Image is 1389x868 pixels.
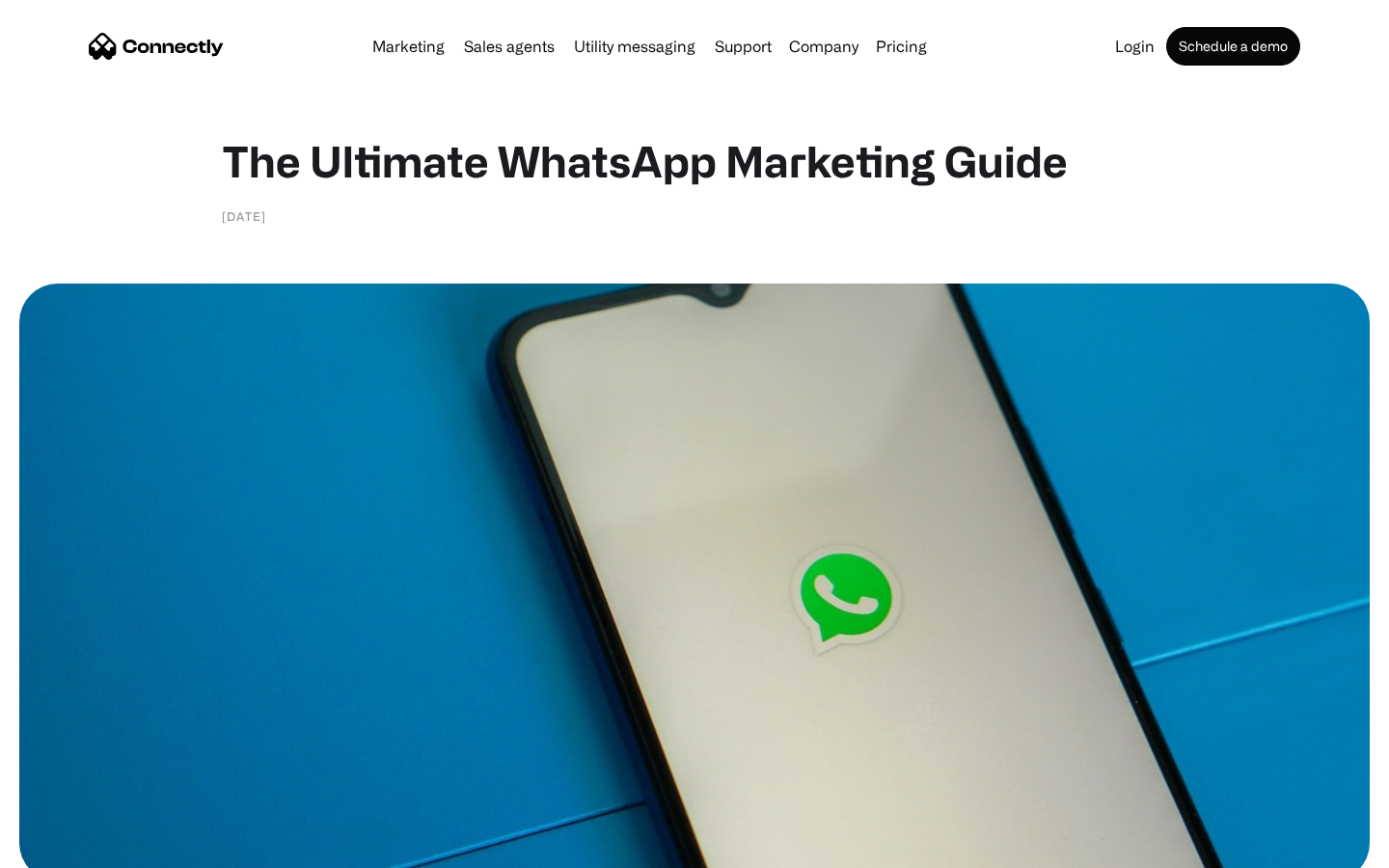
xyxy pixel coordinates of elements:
[789,33,858,60] div: Company
[868,39,935,54] a: Pricing
[566,39,703,54] a: Utility messaging
[1107,39,1162,54] a: Login
[365,39,452,54] a: Marketing
[707,39,779,54] a: Support
[1166,27,1300,66] a: Schedule a demo
[19,834,116,861] aside: Language selected: English
[456,39,562,54] a: Sales agents
[222,206,266,226] div: [DATE]
[89,32,224,61] a: home
[39,834,116,861] ul: Language list
[222,135,1167,187] h1: The Ultimate WhatsApp Marketing Guide
[783,33,864,60] div: Company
